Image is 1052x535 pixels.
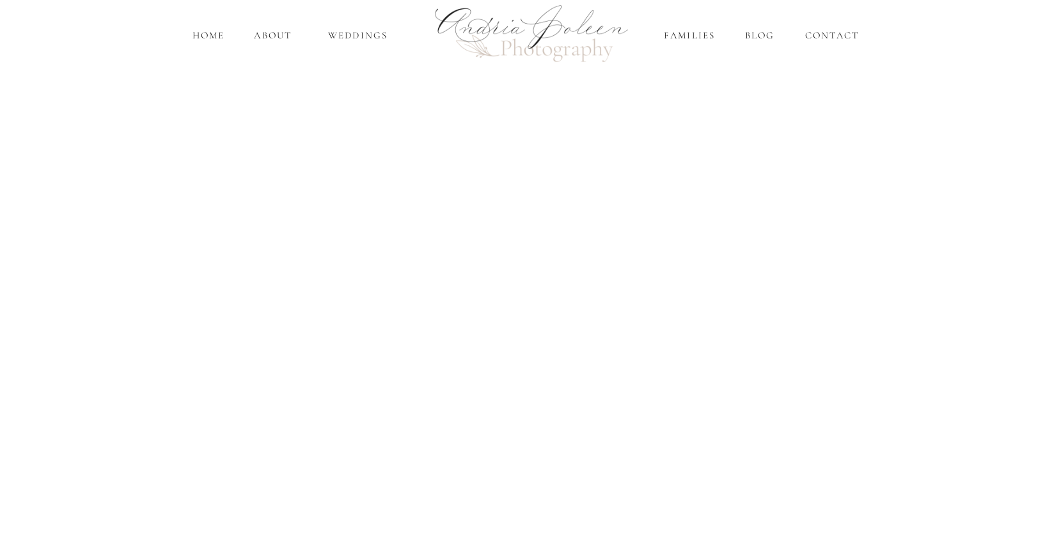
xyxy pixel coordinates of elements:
a: Families [662,28,718,43]
a: Contact [802,28,863,43]
a: Blog [742,28,778,43]
a: About [251,28,295,43]
a: Weddings [320,28,396,43]
a: home [191,28,227,43]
